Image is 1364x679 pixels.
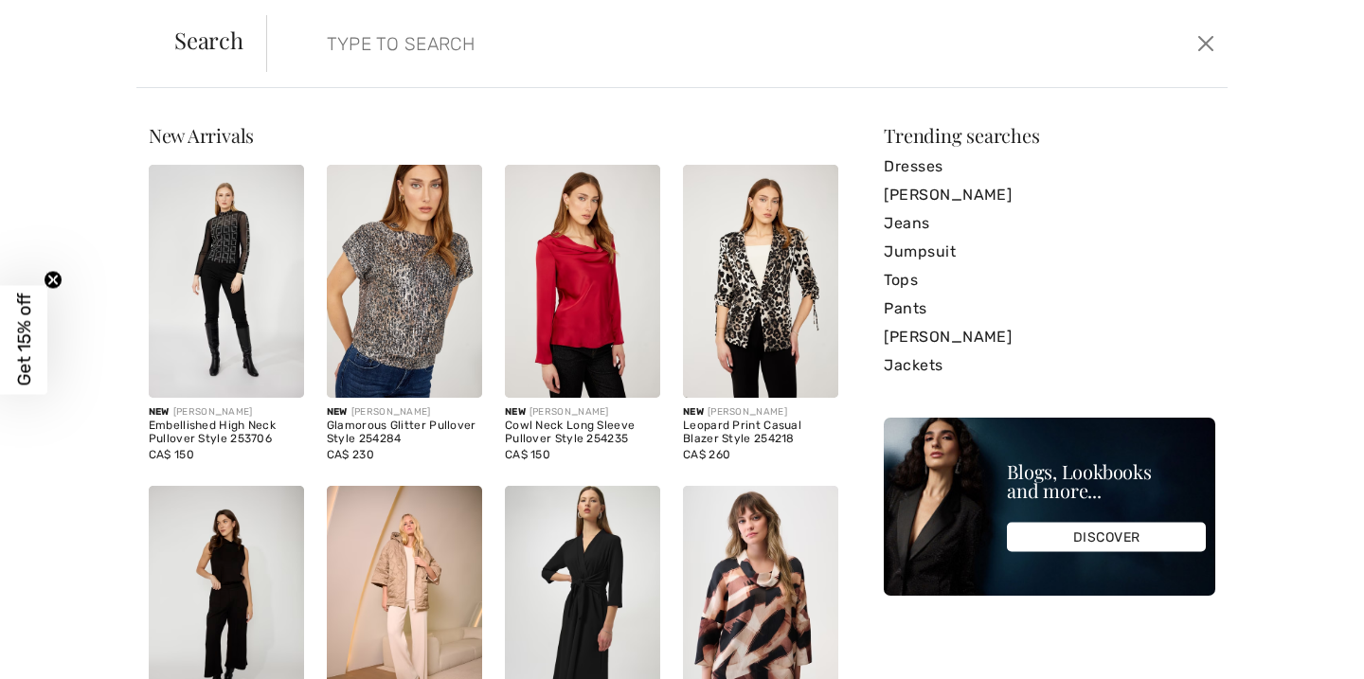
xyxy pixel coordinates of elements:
[884,266,1215,295] a: Tops
[149,420,304,446] div: Embellished High Neck Pullover Style 253706
[505,420,660,446] div: Cowl Neck Long Sleeve Pullover Style 254235
[327,448,374,461] span: CA$ 230
[884,126,1215,145] div: Trending searches
[327,405,482,420] div: [PERSON_NAME]
[149,448,194,461] span: CA$ 150
[884,209,1215,238] a: Jeans
[884,295,1215,323] a: Pants
[505,165,660,398] img: Cowl Neck Long Sleeve Pullover Style 254235. Wine
[884,152,1215,181] a: Dresses
[683,448,730,461] span: CA$ 260
[1007,462,1206,500] div: Blogs, Lookbooks and more...
[327,420,482,446] div: Glamorous Glitter Pullover Style 254284
[884,418,1215,596] img: Blogs, Lookbooks and more...
[884,181,1215,209] a: [PERSON_NAME]
[44,270,63,289] button: Close teaser
[683,165,838,398] img: Leopard Print Casual Blazer Style 254218. Beige/Black
[149,165,304,398] img: Embellished High Neck Pullover Style 253706. Black/Silver
[683,420,838,446] div: Leopard Print Casual Blazer Style 254218
[884,238,1215,266] a: Jumpsuit
[174,28,243,51] span: Search
[505,405,660,420] div: [PERSON_NAME]
[683,406,704,418] span: New
[683,405,838,420] div: [PERSON_NAME]
[149,405,304,420] div: [PERSON_NAME]
[149,406,170,418] span: New
[505,448,550,461] span: CA$ 150
[44,13,82,30] span: Help
[313,15,972,72] input: TYPE TO SEARCH
[1007,523,1206,552] div: DISCOVER
[884,351,1215,380] a: Jackets
[327,165,482,398] img: Glamorous Glitter Pullover Style 254284. Black/Beige
[149,122,254,148] span: New Arrivals
[1192,28,1220,59] button: Close
[505,406,526,418] span: New
[884,323,1215,351] a: [PERSON_NAME]
[13,294,35,386] span: Get 15% off
[327,406,348,418] span: New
